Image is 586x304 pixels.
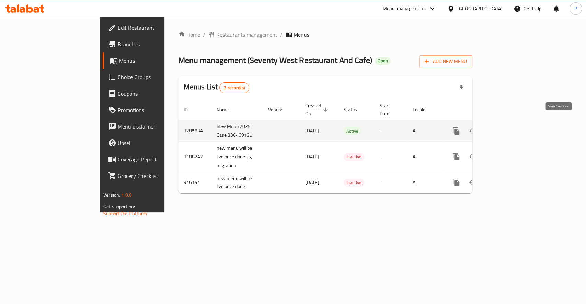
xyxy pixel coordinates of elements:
[118,24,192,32] span: Edit Restaurant
[121,191,132,199] span: 1.0.0
[178,99,519,194] table: enhanced table
[203,31,205,39] li: /
[178,31,472,39] nav: breadcrumb
[305,101,330,118] span: Created On
[425,57,467,66] span: Add New Menu
[103,135,198,151] a: Upsell
[344,153,364,161] span: Inactive
[375,58,391,64] span: Open
[103,102,198,118] a: Promotions
[211,172,263,193] td: new menu will be live once done
[118,106,192,114] span: Promotions
[413,106,434,114] span: Locale
[305,152,319,161] span: [DATE]
[383,4,425,13] div: Menu-management
[448,174,464,191] button: more
[103,85,198,102] a: Coupons
[407,120,443,142] td: All
[380,101,399,118] span: Start Date
[220,85,249,91] span: 3 record(s)
[118,89,192,98] span: Coupons
[103,36,198,52] a: Branches
[219,82,249,93] div: Total records count
[344,127,361,135] span: Active
[443,99,519,120] th: Actions
[344,179,364,187] span: Inactive
[268,106,291,114] span: Vendor
[407,172,443,193] td: All
[344,106,366,114] span: Status
[118,172,192,180] span: Grocery Checklist
[103,209,147,218] a: Support.OpsPlatform
[184,82,249,93] h2: Menus List
[453,80,470,96] div: Export file
[103,52,198,69] a: Menus
[448,123,464,139] button: more
[464,148,481,165] button: Change Status
[407,142,443,172] td: All
[374,142,407,172] td: -
[119,57,192,65] span: Menus
[375,57,391,65] div: Open
[178,52,372,68] span: Menu management ( Seventy West Restaurant And Cafe )
[305,178,319,187] span: [DATE]
[464,123,481,139] button: Change Status
[118,122,192,131] span: Menu disclaimer
[374,120,407,142] td: -
[103,69,198,85] a: Choice Groups
[103,191,120,199] span: Version:
[118,139,192,147] span: Upsell
[305,126,319,135] span: [DATE]
[103,168,198,184] a: Grocery Checklist
[118,73,192,81] span: Choice Groups
[419,55,472,68] button: Add New Menu
[118,155,192,163] span: Coverage Report
[103,202,135,211] span: Get support on:
[208,31,277,39] a: Restaurants management
[118,40,192,48] span: Branches
[103,20,198,36] a: Edit Restaurant
[211,142,263,172] td: new menu will be live once done-cg migration
[216,31,277,39] span: Restaurants management
[374,172,407,193] td: -
[294,31,309,39] span: Menus
[217,106,238,114] span: Name
[103,118,198,135] a: Menu disclaimer
[280,31,283,39] li: /
[457,5,503,12] div: [GEOGRAPHIC_DATA]
[184,106,197,114] span: ID
[574,5,577,12] span: P
[211,120,263,142] td: New Menu 2025 Case 336469135
[448,148,464,165] button: more
[464,174,481,191] button: Change Status
[103,151,198,168] a: Coverage Report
